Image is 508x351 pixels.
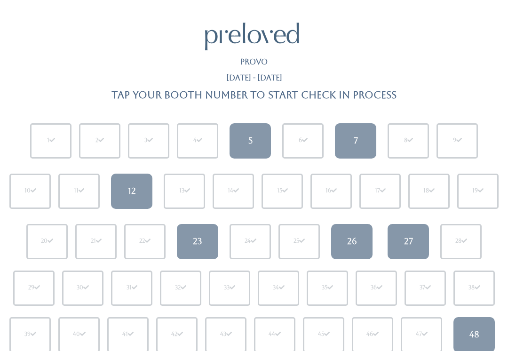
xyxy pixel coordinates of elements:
div: 4 [193,136,202,145]
div: 23 [193,235,202,247]
div: 36 [371,284,382,292]
a: 27 [388,224,429,259]
div: 32 [175,284,186,292]
div: 39 [24,330,36,339]
div: 46 [366,330,379,339]
div: 40 [73,330,86,339]
div: 37 [420,284,431,292]
h5: [DATE] - [DATE] [226,74,282,82]
h4: Tap your booth number to start check in process [111,89,397,100]
div: 30 [77,284,89,292]
h5: Provo [240,58,268,66]
a: 7 [335,123,376,159]
div: 13 [179,187,190,195]
div: 18 [423,187,435,195]
div: 26 [347,235,357,247]
div: 38 [468,284,480,292]
div: 17 [375,187,386,195]
div: 2 [95,136,104,145]
div: 34 [273,284,285,292]
div: 35 [322,284,333,292]
div: 11 [74,187,84,195]
div: 41 [122,330,134,339]
div: 45 [318,330,330,339]
a: 26 [331,224,373,259]
div: 6 [299,136,308,145]
div: 47 [416,330,428,339]
div: 19 [472,187,484,195]
div: 43 [220,330,232,339]
div: 8 [404,136,413,145]
div: 48 [469,328,479,341]
div: 33 [224,284,235,292]
div: 14 [228,187,239,195]
div: 20 [41,237,53,246]
div: 24 [245,237,256,246]
div: 29 [28,284,40,292]
div: 15 [277,187,288,195]
a: 23 [177,224,218,259]
div: 27 [404,235,413,247]
div: 22 [139,237,151,246]
div: 10 [24,187,36,195]
div: 25 [294,237,305,246]
div: 28 [455,237,467,246]
a: 12 [111,174,152,209]
div: 9 [453,136,462,145]
div: 21 [91,237,102,246]
img: preloved logo [205,23,299,50]
a: 5 [230,123,271,159]
div: 3 [144,136,153,145]
div: 7 [354,135,358,147]
div: 5 [248,135,253,147]
div: 16 [325,187,337,195]
div: 44 [269,330,281,339]
div: 1 [47,136,55,145]
div: 31 [127,284,137,292]
div: 12 [128,185,136,197]
div: 42 [171,330,183,339]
